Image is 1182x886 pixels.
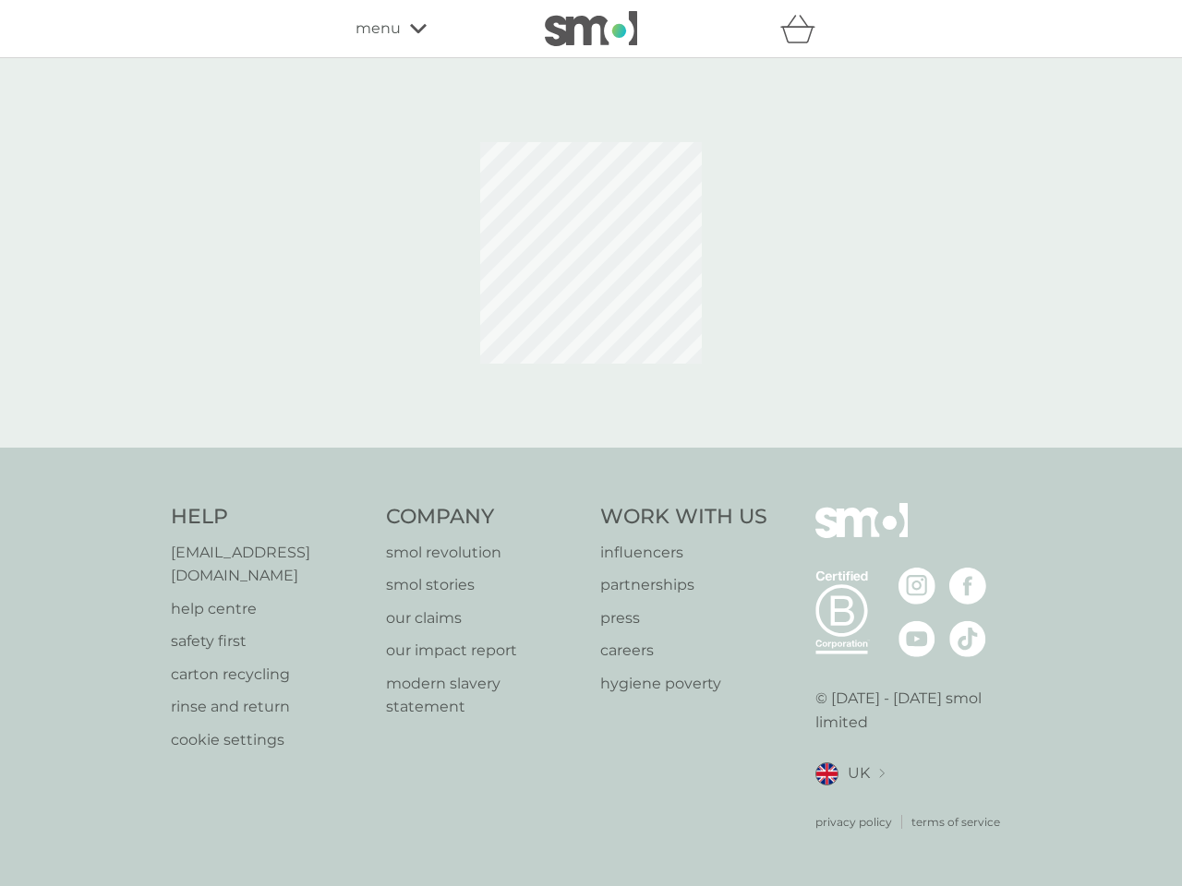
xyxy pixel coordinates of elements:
a: cookie settings [171,728,368,752]
a: rinse and return [171,695,368,719]
a: privacy policy [815,813,892,831]
a: safety first [171,629,368,653]
h4: Work With Us [600,503,767,532]
a: partnerships [600,573,767,597]
a: our claims [386,606,583,630]
a: influencers [600,541,767,565]
img: visit the smol Instagram page [899,568,935,605]
img: visit the smol Youtube page [899,620,935,657]
a: help centre [171,597,368,621]
a: smol stories [386,573,583,597]
img: select a new location [879,769,885,779]
a: modern slavery statement [386,672,583,719]
h4: Company [386,503,583,532]
a: our impact report [386,639,583,663]
span: UK [848,761,870,785]
a: press [600,606,767,630]
a: hygiene poverty [600,672,767,696]
a: careers [600,639,767,663]
img: visit the smol Tiktok page [949,620,986,657]
span: menu [356,17,401,41]
img: visit the smol Facebook page [949,568,986,605]
p: © [DATE] - [DATE] smol limited [815,687,1012,734]
div: basket [780,10,826,47]
a: carton recycling [171,663,368,687]
a: [EMAIL_ADDRESS][DOMAIN_NAME] [171,541,368,588]
img: UK flag [815,762,838,785]
a: smol revolution [386,541,583,565]
img: smol [545,11,637,46]
a: terms of service [911,813,1000,831]
img: smol [815,503,908,566]
h4: Help [171,503,368,532]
